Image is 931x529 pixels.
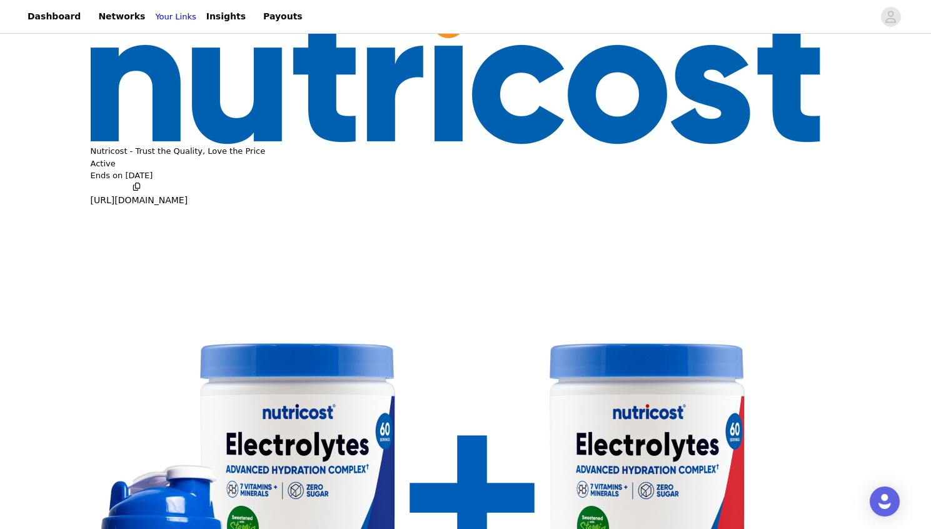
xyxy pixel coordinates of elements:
button: Nutricost - Trust the Quality, Love the Price [91,145,266,158]
a: Your Links [155,11,196,23]
p: Ends on [DATE] [91,169,841,182]
div: avatar [885,7,897,27]
a: Insights [199,3,253,31]
a: Payouts [256,3,310,31]
button: [URL][DOMAIN_NAME] [91,182,188,208]
div: Open Intercom Messenger [870,486,900,516]
img: Nutricost - Trust the Quality, Love the Price [91,4,841,145]
a: Dashboard [20,3,88,31]
p: [URL][DOMAIN_NAME] [91,194,188,207]
a: Networks [91,3,153,31]
p: Active [91,158,116,170]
